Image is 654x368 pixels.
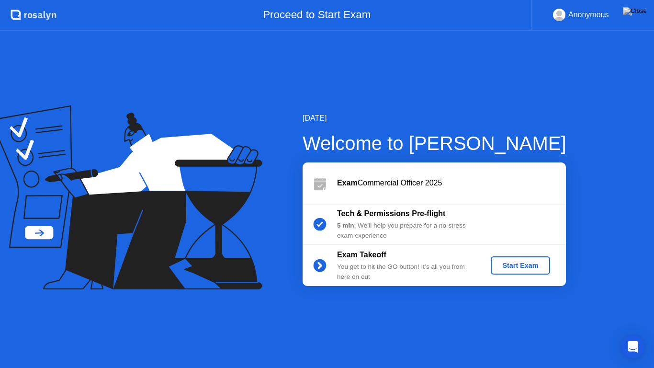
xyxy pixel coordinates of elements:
div: Open Intercom Messenger [621,335,644,358]
div: You get to hit the GO button! It’s all you from here on out [337,262,475,282]
button: Start Exam [491,256,550,275]
div: Anonymous [568,9,609,21]
div: [DATE] [303,113,566,124]
div: Welcome to [PERSON_NAME] [303,129,566,158]
img: Close [623,7,647,15]
b: Exam Takeoff [337,251,386,259]
b: Tech & Permissions Pre-flight [337,209,445,218]
div: Commercial Officer 2025 [337,177,566,189]
b: Exam [337,179,358,187]
div: : We’ll help you prepare for a no-stress exam experience [337,221,475,241]
div: Start Exam [495,262,546,269]
b: 5 min [337,222,354,229]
